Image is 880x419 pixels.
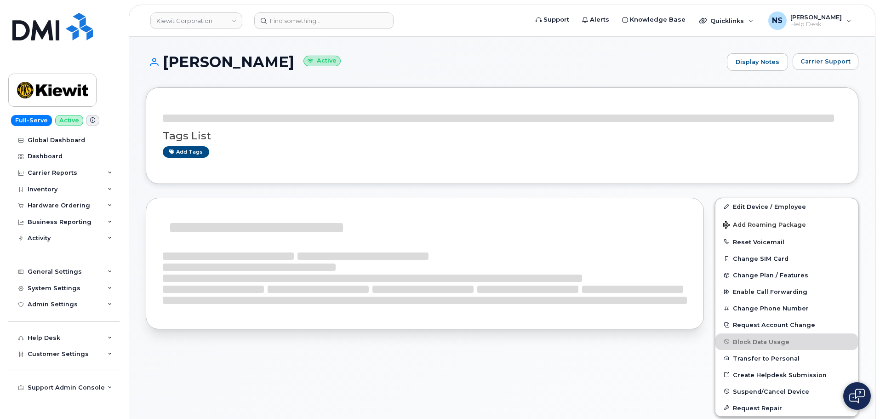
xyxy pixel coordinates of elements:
button: Change Plan / Features [715,267,858,283]
small: Active [303,56,341,66]
button: Request Account Change [715,316,858,333]
a: Edit Device / Employee [715,198,858,215]
a: Display Notes [727,53,788,71]
h3: Tags List [163,130,841,142]
button: Reset Voicemail [715,234,858,250]
button: Change SIM Card [715,250,858,267]
span: Carrier Support [800,57,851,66]
h1: [PERSON_NAME] [146,54,722,70]
button: Add Roaming Package [715,215,858,234]
span: Change Plan / Features [733,272,808,279]
img: Open chat [849,389,865,403]
button: Carrier Support [793,53,858,70]
span: Enable Call Forwarding [733,288,807,295]
button: Request Repair [715,400,858,416]
button: Change Phone Number [715,300,858,316]
a: Create Helpdesk Submission [715,367,858,383]
a: Add tags [163,146,209,158]
button: Suspend/Cancel Device [715,383,858,400]
span: Suspend/Cancel Device [733,388,809,395]
button: Block Data Usage [715,333,858,350]
button: Enable Call Forwarding [715,283,858,300]
span: Add Roaming Package [723,221,806,230]
button: Transfer to Personal [715,350,858,367]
